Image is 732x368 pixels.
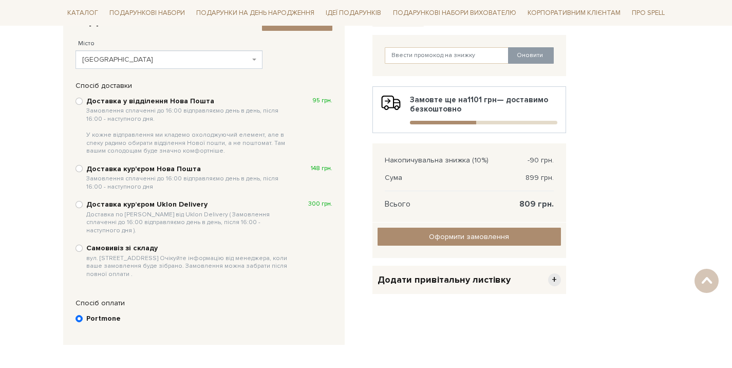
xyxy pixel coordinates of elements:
a: Корпоративним клієнтам [523,4,625,22]
a: Ідеї подарунків [322,5,385,21]
label: Місто [78,39,95,48]
span: 300 грн. [308,200,332,208]
a: Каталог [63,5,102,21]
span: Додати привітальну листівку [378,274,511,286]
span: Вишгород [76,50,263,69]
span: Вишгород [82,54,250,65]
span: 148 грн. [311,164,332,173]
input: Ввести промокод на знижку [385,47,509,64]
a: Подарункові набори [105,5,189,21]
span: Замовлення сплаченні до 16:00 відправляємо день в день, після 16:00 - наступного дня [86,175,291,191]
div: Замовте ще на — доставимо безкоштовно [381,95,557,124]
span: Оформити замовлення [429,232,509,241]
span: + [548,273,561,286]
span: 95 грн. [312,97,332,105]
b: 1101 грн [467,95,497,104]
span: Накопичувальна знижка (10%) [385,156,489,165]
span: Доставка по [PERSON_NAME] від Uklon Delivery ( Замовлення сплаченні до 16:00 відправляємо день в ... [86,211,291,235]
b: Самовивіз зі складу [86,244,291,278]
span: вул. [STREET_ADDRESS] Очікуйте інформацію від менеджера, коли ваше замовлення буде зібрано. Замов... [86,254,291,279]
a: Про Spell [628,5,669,21]
div: Спосіб оплати [70,299,337,308]
span: Замовлення сплаченні до 16:00 відправляємо день в день, після 16:00 - наступного дня. У кожне від... [86,107,291,155]
a: Подарунки на День народження [192,5,318,21]
b: Доставка курʼєром Uklon Delivery [86,200,291,234]
span: 899 грн. [432,17,462,26]
b: Доставка кур'єром Нова Пошта [86,164,291,191]
span: Сума [385,173,402,182]
span: Всього [385,199,410,209]
span: Змінити контакти [269,17,326,26]
b: Доставка у відділення Нова Пошта [86,97,291,155]
span: 809 грн. [519,199,554,209]
button: Оновити [508,47,554,64]
span: 899 грн. [525,173,554,182]
span: -90 грн. [528,156,554,165]
div: Спосіб доставки [70,81,337,90]
a: Подарункові набори вихователю [389,4,520,22]
b: Portmone [86,314,121,323]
